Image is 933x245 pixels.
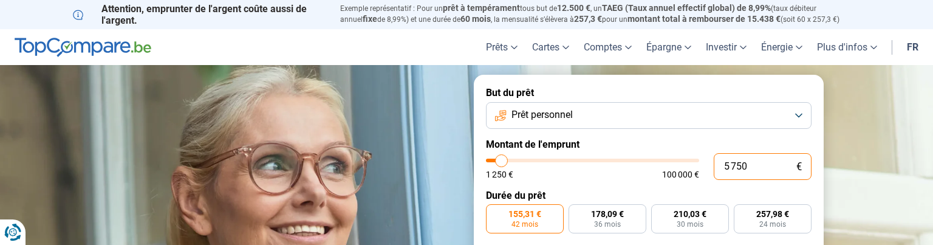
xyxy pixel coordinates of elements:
[525,29,576,65] a: Cartes
[699,29,754,65] a: Investir
[557,3,590,13] span: 12.500 €
[591,210,624,218] span: 178,09 €
[479,29,525,65] a: Prêts
[754,29,810,65] a: Énergie
[486,87,812,98] label: But du prêt
[574,14,602,24] span: 257,3 €
[662,170,699,179] span: 100 000 €
[73,3,326,26] p: Attention, emprunter de l'argent coûte aussi de l'argent.
[677,221,703,228] span: 30 mois
[486,102,812,129] button: Prêt personnel
[15,38,151,57] img: TopCompare
[756,210,789,218] span: 257,98 €
[486,190,812,201] label: Durée du prêt
[796,162,802,172] span: €
[511,221,538,228] span: 42 mois
[443,3,520,13] span: prêt à tempérament
[594,221,621,228] span: 36 mois
[674,210,706,218] span: 210,03 €
[460,14,491,24] span: 60 mois
[810,29,884,65] a: Plus d'infos
[602,3,771,13] span: TAEG (Taux annuel effectif global) de 8,99%
[511,108,573,122] span: Prêt personnel
[900,29,926,65] a: fr
[340,3,860,25] p: Exemple représentatif : Pour un tous but de , un (taux débiteur annuel de 8,99%) et une durée de ...
[627,14,781,24] span: montant total à rembourser de 15.438 €
[639,29,699,65] a: Épargne
[363,14,377,24] span: fixe
[759,221,786,228] span: 24 mois
[508,210,541,218] span: 155,31 €
[486,139,812,150] label: Montant de l'emprunt
[486,170,513,179] span: 1 250 €
[576,29,639,65] a: Comptes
